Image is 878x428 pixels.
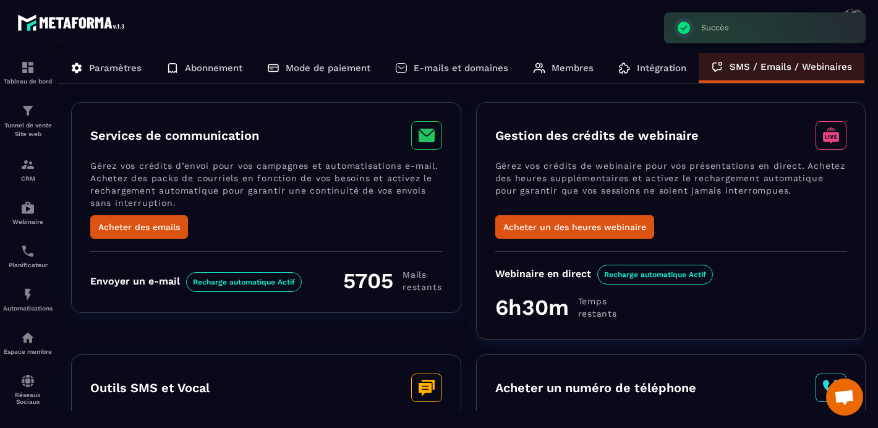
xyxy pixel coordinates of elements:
img: formation [20,157,35,172]
div: Webinaire en direct [495,268,713,280]
img: logo [17,11,129,34]
a: formationformationTunnel de vente Site web [3,94,53,148]
a: social-networksocial-networkRéseaux Sociaux [3,364,53,414]
div: 5705 [343,268,441,294]
p: Abonnement [185,62,242,74]
img: formation [20,103,35,118]
p: Intégration [637,62,686,74]
p: Tableau de bord [3,78,53,85]
span: Recharge automatique Actif [186,272,302,292]
p: SMS / Emails / Webinaires [730,61,852,72]
span: Temps [578,295,617,307]
p: Réseaux Sociaux [3,392,53,405]
div: Envoyer un e-mail [90,275,302,287]
div: 6h30m [495,294,617,320]
img: automations [20,330,35,345]
p: CRM [3,175,53,182]
p: Gérez vos crédits de webinaire pour vos présentations en direct. Achetez des heures supplémentair... [495,160,847,215]
img: scheduler [20,244,35,259]
h3: Acheter un numéro de téléphone [495,380,696,395]
span: restants [578,307,617,320]
p: Planificateur [3,262,53,268]
p: Tunnel de vente Site web [3,121,53,139]
p: Automatisations [3,305,53,312]
p: Membres [552,62,594,74]
span: restants [403,281,441,293]
a: automationsautomationsWebinaire [3,191,53,234]
img: automations [20,200,35,215]
div: Ouvrir le chat [826,379,863,416]
p: E-mails et domaines [414,62,508,74]
a: schedulerschedulerPlanificateur [3,234,53,278]
button: Acheter un des heures webinaire [495,215,654,239]
p: Webinaire [3,218,53,225]
span: Mails [403,268,441,281]
a: automationsautomationsEspace membre [3,321,53,364]
span: Recharge automatique Actif [597,265,713,285]
img: formation [20,60,35,75]
a: formationformationTableau de bord [3,51,53,94]
p: Espace membre [3,348,53,355]
p: Mode de paiement [286,62,370,74]
h3: Gestion des crédits de webinaire [495,128,699,143]
p: Gérez vos crédits d’envoi pour vos campagnes et automatisations e-mail. Achetez des packs de cour... [90,160,442,215]
a: automationsautomationsAutomatisations [3,278,53,321]
p: Paramètres [89,62,142,74]
h3: Services de communication [90,128,259,143]
button: Acheter des emails [90,215,188,239]
img: automations [20,287,35,302]
h3: Outils SMS et Vocal [90,380,210,395]
a: formationformationCRM [3,148,53,191]
img: social-network [20,374,35,388]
